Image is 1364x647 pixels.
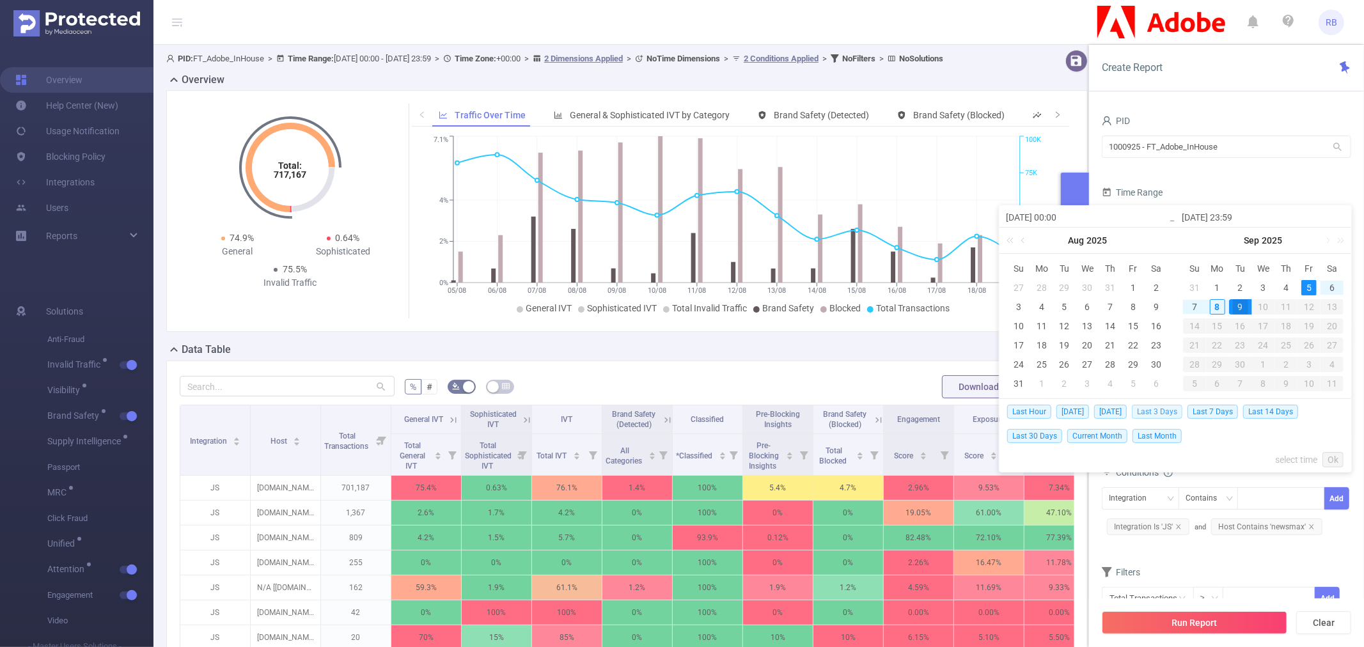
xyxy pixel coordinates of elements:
[1321,374,1344,393] td: October 11, 2025
[1004,228,1021,253] a: Last year (Control + left)
[47,582,153,608] span: Engagement
[1145,297,1168,316] td: August 9, 2025
[526,303,572,313] span: General IVT
[1183,355,1206,374] td: September 28, 2025
[570,110,730,120] span: General & Sophisticated IVT by Category
[1054,111,1062,118] i: icon: right
[1053,316,1076,336] td: August 12, 2025
[1274,316,1297,336] td: September 18, 2025
[1099,355,1122,374] td: August 28, 2025
[744,54,819,63] u: 2 Conditions Applied
[1167,495,1175,504] i: icon: down
[1007,278,1030,297] td: July 27, 2025
[1006,210,1169,225] input: Start date
[1099,278,1122,297] td: July 31, 2025
[913,110,1005,120] span: Brand Safety (Blocked)
[728,286,746,295] tspan: 12/08
[1076,355,1099,374] td: August 27, 2025
[1102,318,1118,334] div: 14
[687,286,706,295] tspan: 11/08
[1011,357,1026,372] div: 24
[1252,263,1275,274] span: We
[1321,338,1344,353] div: 27
[1206,374,1229,393] td: October 6, 2025
[1053,263,1076,274] span: Tu
[1229,263,1252,274] span: Tu
[1076,297,1099,316] td: August 6, 2025
[1076,259,1099,278] th: Wed
[1079,338,1095,353] div: 20
[1011,376,1026,391] div: 31
[1261,228,1284,253] a: 2025
[1122,278,1145,297] td: August 1, 2025
[1274,259,1297,278] th: Thu
[46,223,77,249] a: Reports
[1187,299,1202,315] div: 7
[1011,338,1026,353] div: 17
[15,169,95,195] a: Integrations
[47,608,153,634] span: Video
[1210,299,1225,315] div: 8
[1211,595,1219,604] i: icon: down
[1145,263,1168,274] span: Sa
[1099,316,1122,336] td: August 14, 2025
[1145,336,1168,355] td: August 23, 2025
[1229,297,1252,316] td: September 9, 2025
[1076,374,1099,393] td: September 3, 2025
[1102,338,1118,353] div: 21
[1206,338,1229,353] div: 22
[1011,318,1026,334] div: 10
[431,54,443,63] span: >
[1274,336,1297,355] td: September 25, 2025
[1030,374,1053,393] td: September 1, 2025
[1183,338,1206,353] div: 21
[1125,357,1141,372] div: 29
[1183,259,1206,278] th: Sun
[1324,487,1349,510] button: Add
[288,54,334,63] b: Time Range:
[47,539,79,548] span: Unified
[1102,376,1118,391] div: 4
[47,506,153,531] span: Click Fraud
[1297,336,1321,355] td: September 26, 2025
[1034,376,1049,391] div: 1
[1007,374,1030,393] td: August 31, 2025
[1229,355,1252,374] td: September 30, 2025
[1030,278,1053,297] td: July 28, 2025
[1125,280,1141,295] div: 1
[1278,280,1294,295] div: 4
[1297,263,1321,274] span: Fr
[1122,316,1145,336] td: August 15, 2025
[762,303,814,313] span: Brand Safety
[1030,259,1053,278] th: Mon
[1034,280,1049,295] div: 28
[47,437,125,446] span: Supply Intelligence
[178,54,193,63] b: PID:
[1053,297,1076,316] td: August 5, 2025
[1187,280,1202,295] div: 31
[1053,374,1076,393] td: September 2, 2025
[1274,263,1297,274] span: Th
[1034,357,1049,372] div: 25
[1183,263,1206,274] span: Su
[1274,297,1297,316] td: September 11, 2025
[1102,187,1163,198] span: Time Range
[1025,136,1041,144] tspan: 100K
[899,54,943,63] b: No Solutions
[819,54,831,63] span: >
[1079,299,1095,315] div: 6
[1057,318,1072,334] div: 12
[1274,338,1297,353] div: 25
[1079,318,1095,334] div: 13
[1079,357,1095,372] div: 27
[847,286,866,295] tspan: 15/08
[1053,259,1076,278] th: Tue
[455,110,526,120] span: Traffic Over Time
[1007,263,1030,274] span: Su
[1229,357,1252,372] div: 30
[1102,611,1287,634] button: Run Report
[1145,355,1168,374] td: August 30, 2025
[46,299,83,324] span: Solutions
[185,245,290,258] div: General
[544,54,623,63] u: 2 Dimensions Applied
